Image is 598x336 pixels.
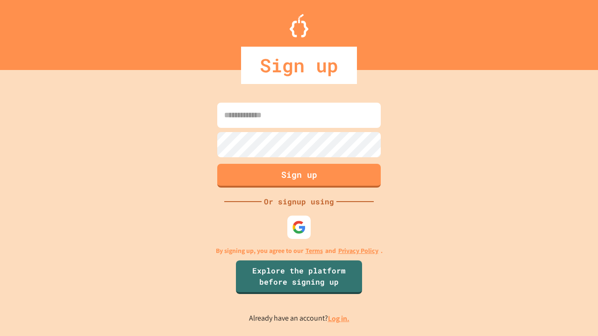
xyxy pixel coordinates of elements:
[249,313,349,324] p: Already have an account?
[216,246,383,256] p: By signing up, you agree to our and .
[290,14,308,37] img: Logo.svg
[236,260,362,294] a: Explore the platform before signing up
[217,164,381,188] button: Sign up
[262,196,336,207] div: Or signup using
[306,246,323,256] a: Terms
[338,246,378,256] a: Privacy Policy
[328,314,349,323] a: Log in.
[241,47,357,84] div: Sign up
[292,220,306,234] img: google-icon.svg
